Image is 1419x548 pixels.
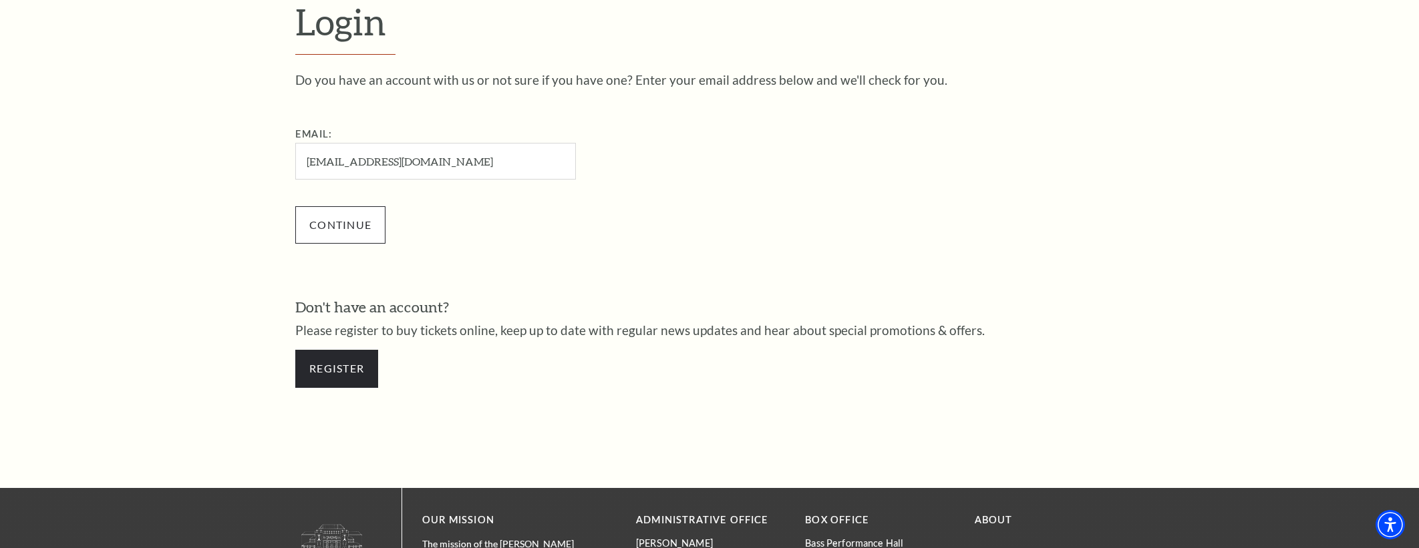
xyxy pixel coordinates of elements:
a: About [975,514,1013,525]
p: Please register to buy tickets online, keep up to date with regular news updates and hear about s... [295,324,1124,336]
p: OUR MISSION [422,512,589,529]
p: Administrative Office [636,512,785,529]
label: Email: [295,128,332,140]
h3: Don't have an account? [295,297,1124,318]
input: Required [295,143,576,180]
div: Accessibility Menu [1376,510,1405,539]
p: BOX OFFICE [805,512,954,529]
a: Register [295,350,378,387]
input: Submit button [295,206,385,244]
p: Do you have an account with us or not sure if you have one? Enter your email address below and we... [295,73,1124,86]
